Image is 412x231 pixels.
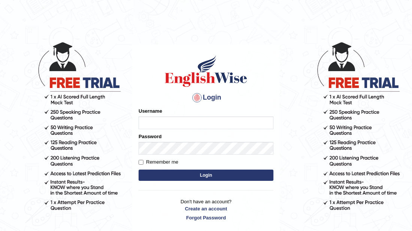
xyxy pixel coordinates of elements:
a: Create an account [139,205,273,212]
label: Remember me [139,158,178,166]
h4: Login [139,92,273,104]
img: Logo of English Wise sign in for intelligent practice with AI [163,54,249,88]
p: Don't have an account? [139,198,273,221]
label: Username [139,107,162,115]
button: Login [139,170,273,181]
label: Password [139,133,161,140]
input: Remember me [139,160,143,165]
a: Forgot Password [139,214,273,221]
